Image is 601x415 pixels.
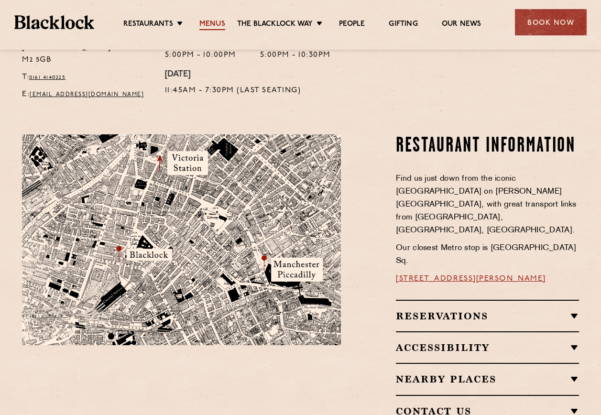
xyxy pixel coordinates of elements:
p: T: [22,71,151,84]
span: Find us just down from the iconic [GEOGRAPHIC_DATA] on [PERSON_NAME][GEOGRAPHIC_DATA], with great... [396,175,577,234]
a: Gifting [389,20,417,30]
a: 0161 4140225 [29,75,66,80]
h4: [DATE] [165,70,301,80]
div: Book Now [515,9,587,35]
p: E: [22,88,151,101]
a: Restaurants [123,20,173,30]
p: 5:00pm - 10:30pm [260,49,331,62]
a: The Blacklock Way [237,20,313,30]
h2: Reservations [396,310,579,322]
img: BL_Textured_Logo-footer-cropped.svg [14,15,94,29]
a: Menus [199,20,225,30]
a: [EMAIL_ADDRESS][DOMAIN_NAME] [30,92,144,98]
a: [STREET_ADDRESS][PERSON_NAME] [396,275,546,283]
h2: Accessibility [396,342,579,353]
span: Our closest Metro stop is [GEOGRAPHIC_DATA] Sq. [396,244,576,265]
a: People [339,20,365,30]
a: Our News [442,20,481,30]
h2: Nearby Places [396,373,579,385]
p: 11:45am - 7:30pm (Last Seating) [165,85,301,97]
h2: Restaurant Information [396,134,579,158]
p: 5:00pm - 10:00pm [165,49,236,62]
